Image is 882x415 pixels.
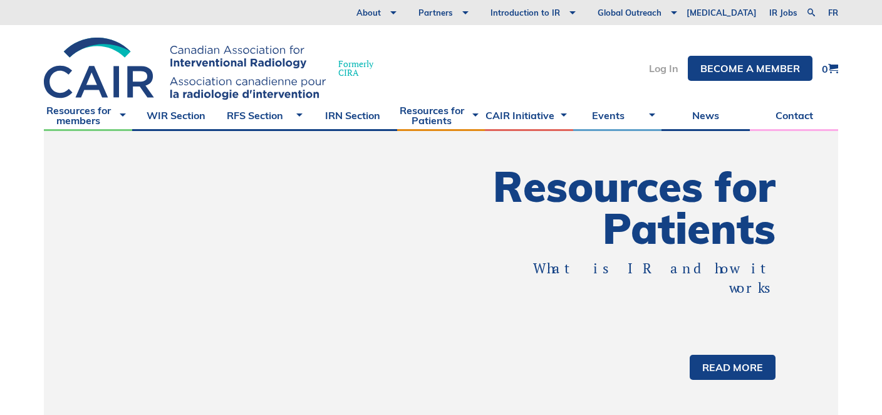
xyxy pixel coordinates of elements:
a: RFS Section [220,100,309,131]
a: WIR Section [132,100,220,131]
a: News [661,100,750,131]
a: Log In [649,63,678,73]
a: CAIR Initiative [485,100,573,131]
p: What is IR and how it works [485,259,776,298]
a: Become a member [688,56,812,81]
a: Contact [750,100,838,131]
a: Events [573,100,661,131]
img: CIRA [44,38,326,100]
a: Resources for members [44,100,132,131]
a: IRN Section [309,100,397,131]
a: FormerlyCIRA [44,38,386,100]
span: Formerly CIRA [338,60,373,77]
a: 0 [822,63,838,74]
a: Read more [690,355,776,380]
a: fr [828,9,838,17]
h1: Resources for Patients [441,165,776,250]
a: Resources for Patients [397,100,485,131]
